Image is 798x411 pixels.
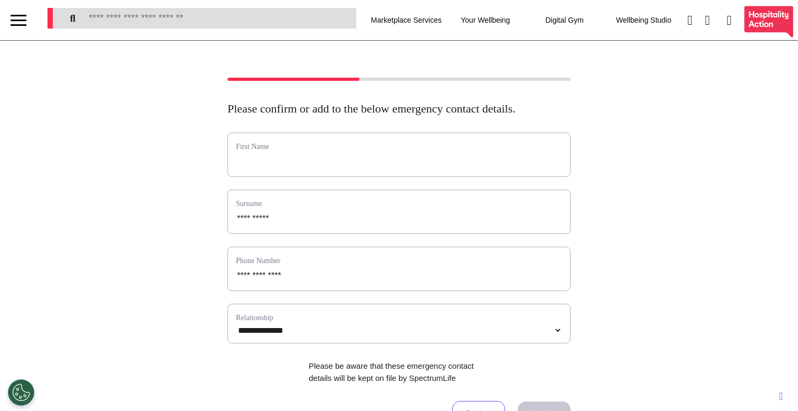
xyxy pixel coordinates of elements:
button: Open Preferences [8,379,34,406]
div: Marketplace Services [367,5,446,35]
div: Your Wellbeing [446,5,525,35]
label: Relationship [236,312,562,323]
div: Wellbeing Studio [604,5,683,35]
label: Phone Number [236,255,562,266]
label: First Name [236,141,562,152]
p: Please be aware that these emergency contact details will be kept on file by SpectrumLife [309,360,489,384]
label: Surname [236,198,562,209]
h2: Please confirm or add to the below emergency contact details. [227,102,571,116]
div: Digital Gym [525,5,604,35]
